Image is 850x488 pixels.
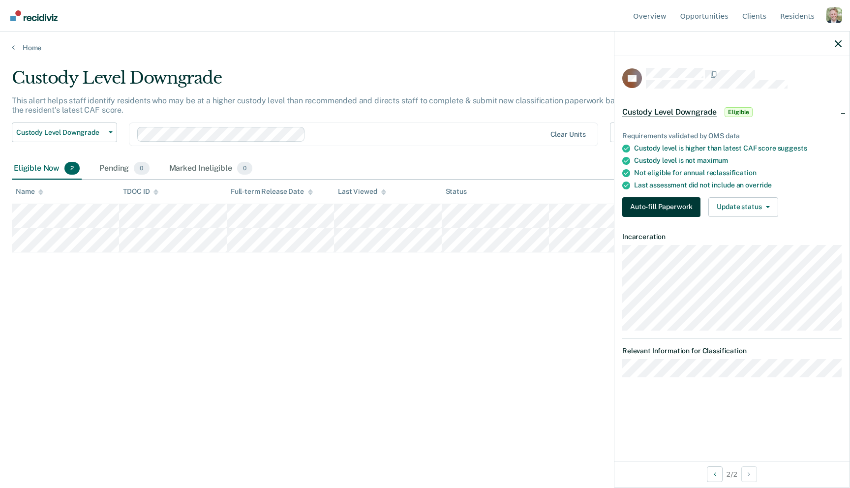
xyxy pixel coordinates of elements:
[706,169,757,177] span: reclassification
[778,144,807,152] span: suggests
[97,158,151,180] div: Pending
[634,144,842,152] div: Custody level is higher than latest CAF score
[16,128,105,137] span: Custody Level Downgrade
[634,169,842,177] div: Not eligible for annual
[167,158,255,180] div: Marked Ineligible
[10,10,58,21] img: Recidiviz
[725,107,753,117] span: Eligible
[622,107,717,117] span: Custody Level Downgrade
[12,68,649,96] div: Custody Level Downgrade
[231,187,313,196] div: Full-term Release Date
[622,132,842,140] div: Requirements validated by OMS data
[123,187,158,196] div: TDOC ID
[622,347,842,355] dt: Relevant Information for Classification
[446,187,467,196] div: Status
[634,181,842,189] div: Last assessment did not include an
[826,7,842,23] button: Profile dropdown button
[745,181,772,189] span: override
[16,187,43,196] div: Name
[338,187,386,196] div: Last Viewed
[12,43,838,52] a: Home
[12,158,82,180] div: Eligible Now
[741,466,757,482] button: Next Opportunity
[697,156,728,164] span: maximum
[550,130,586,139] div: Clear units
[64,162,80,175] span: 2
[707,466,723,482] button: Previous Opportunity
[634,156,842,165] div: Custody level is not
[614,461,850,487] div: 2 / 2
[614,96,850,128] div: Custody Level DowngradeEligible
[134,162,149,175] span: 0
[622,197,700,217] button: Auto-fill Paperwork
[708,197,778,217] button: Update status
[622,197,704,217] a: Navigate to form link
[622,233,842,241] dt: Incarceration
[237,162,252,175] span: 0
[12,96,638,115] p: This alert helps staff identify residents who may be at a higher custody level than recommended a...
